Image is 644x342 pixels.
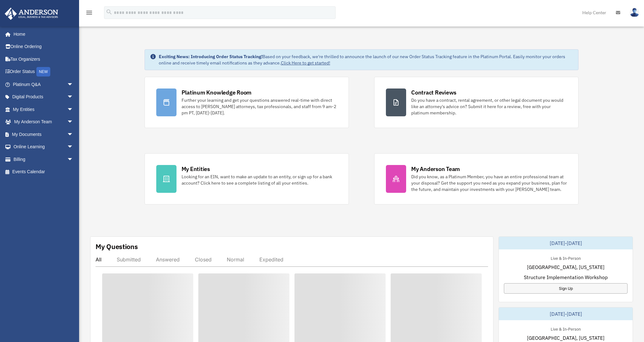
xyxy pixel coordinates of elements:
a: Online Ordering [4,40,83,53]
a: Tax Organizers [4,53,83,65]
img: User Pic [630,8,639,17]
div: Based on your feedback, we're thrilled to announce the launch of our new Order Status Tracking fe... [159,53,573,66]
span: arrow_drop_down [67,116,80,129]
div: Looking for an EIN, want to make an update to an entity, or sign up for a bank account? Click her... [182,174,337,186]
a: My Anderson Team Did you know, as a Platinum Member, you have an entire professional team at your... [374,153,579,205]
i: menu [85,9,93,16]
div: Further your learning and get your questions answered real-time with direct access to [PERSON_NAM... [182,97,337,116]
div: [DATE]-[DATE] [499,237,633,249]
a: Billingarrow_drop_down [4,153,83,166]
span: [GEOGRAPHIC_DATA], [US_STATE] [527,334,604,342]
a: My Entities Looking for an EIN, want to make an update to an entity, or sign up for a bank accoun... [145,153,349,205]
a: Platinum Q&Aarrow_drop_down [4,78,83,91]
div: Answered [156,256,180,263]
span: arrow_drop_down [67,78,80,91]
a: Online Learningarrow_drop_down [4,141,83,153]
div: My Anderson Team [411,165,460,173]
a: Home [4,28,80,40]
span: [GEOGRAPHIC_DATA], [US_STATE] [527,263,604,271]
div: [DATE]-[DATE] [499,308,633,320]
div: Live & In-Person [546,325,586,332]
div: My Entities [182,165,210,173]
div: Closed [195,256,212,263]
a: Events Calendar [4,166,83,178]
a: My Entitiesarrow_drop_down [4,103,83,116]
a: Order StatusNEW [4,65,83,78]
span: arrow_drop_down [67,141,80,154]
span: arrow_drop_down [67,153,80,166]
div: NEW [36,67,50,76]
span: arrow_drop_down [67,91,80,104]
div: Did you know, as a Platinum Member, you have an entire professional team at your disposal? Get th... [411,174,567,192]
div: Contract Reviews [411,89,456,96]
a: Digital Productsarrow_drop_down [4,91,83,103]
div: Expedited [259,256,283,263]
img: Anderson Advisors Platinum Portal [3,8,60,20]
div: Do you have a contract, rental agreement, or other legal document you would like an attorney's ad... [411,97,567,116]
div: Platinum Knowledge Room [182,89,252,96]
span: Structure Implementation Workshop [524,273,608,281]
div: Normal [227,256,244,263]
a: Contract Reviews Do you have a contract, rental agreement, or other legal document you would like... [374,77,579,128]
div: My Questions [96,242,138,251]
strong: Exciting News: Introducing Order Status Tracking! [159,54,263,59]
div: All [96,256,102,263]
a: menu [85,11,93,16]
a: Click Here to get started! [281,60,330,66]
a: My Anderson Teamarrow_drop_down [4,116,83,128]
span: arrow_drop_down [67,128,80,141]
i: search [106,9,113,15]
div: Submitted [117,256,141,263]
a: Platinum Knowledge Room Further your learning and get your questions answered real-time with dire... [145,77,349,128]
a: Sign Up [504,283,628,294]
span: arrow_drop_down [67,103,80,116]
div: Live & In-Person [546,254,586,261]
a: My Documentsarrow_drop_down [4,128,83,141]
